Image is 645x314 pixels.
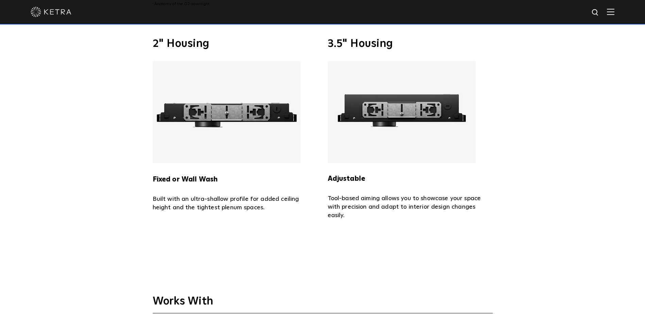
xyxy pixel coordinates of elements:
[328,194,493,220] p: Tool-based aiming allows you to showcase your space with precision and adapt to interior design c...
[153,61,301,163] img: Ketra 2" Fixed or Wall Wash Housing with an ultra slim profile
[153,176,218,183] strong: Fixed or Wall Wash
[153,38,318,49] h3: 2" Housing
[591,8,600,17] img: search icon
[153,195,318,212] p: Built with an ultra-shallow profile for added ceiling height and the tightest plenum spaces.
[607,8,614,15] img: Hamburger%20Nav.svg
[31,7,71,17] img: ketra-logo-2019-white
[153,295,493,313] h3: Works With
[328,61,476,163] img: Ketra 3.5" Adjustable Housing with an ultra slim profile
[328,38,493,49] h3: 3.5" Housing
[328,175,366,182] strong: Adjustable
